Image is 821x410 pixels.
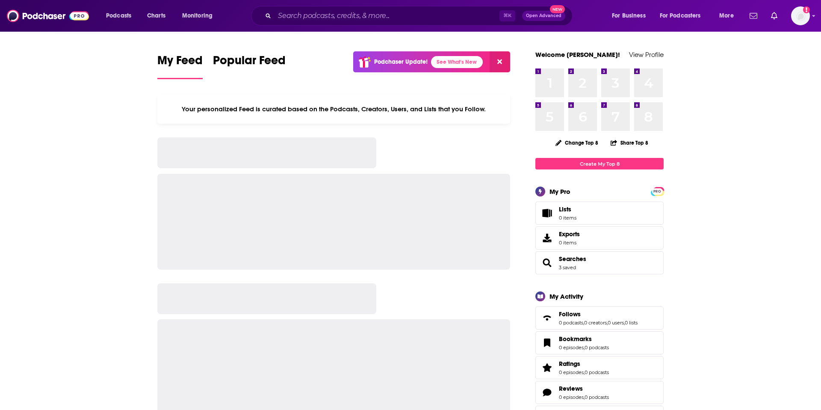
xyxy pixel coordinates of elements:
button: Change Top 8 [550,137,603,148]
a: 0 podcasts [585,369,609,375]
span: Lists [559,205,571,213]
button: open menu [654,9,713,23]
a: Searches [559,255,586,263]
a: Ratings [559,360,609,368]
a: Show notifications dropdown [746,9,761,23]
span: , [583,320,584,326]
span: ⌘ K [499,10,515,21]
span: PRO [652,188,662,195]
span: New [550,5,565,13]
span: , [624,320,625,326]
a: Follows [538,312,555,324]
span: 0 items [559,240,580,246]
span: Reviews [559,385,583,392]
button: open menu [176,9,224,23]
a: 0 podcasts [585,345,609,351]
span: Popular Feed [213,53,286,73]
span: Bookmarks [559,335,592,343]
div: My Activity [549,292,583,300]
a: Popular Feed [213,53,286,79]
span: Exports [538,232,555,244]
a: 0 episodes [559,369,584,375]
img: Podchaser - Follow, Share and Rate Podcasts [7,8,89,24]
a: PRO [652,188,662,194]
a: Reviews [559,385,609,392]
a: Bookmarks [538,337,555,349]
a: Charts [142,9,171,23]
a: 0 podcasts [585,394,609,400]
a: Exports [535,226,664,250]
a: 0 users [608,320,624,326]
span: Searches [535,251,664,274]
span: Ratings [535,356,664,379]
a: 0 creators [584,320,607,326]
span: Reviews [535,381,664,404]
span: Follows [535,306,664,330]
a: 3 saved [559,264,576,270]
span: Monitoring [182,10,213,22]
span: Lists [538,207,555,219]
button: open menu [606,9,656,23]
span: Charts [147,10,165,22]
a: Ratings [538,362,555,374]
span: For Business [612,10,646,22]
span: Open Advanced [526,14,561,18]
input: Search podcasts, credits, & more... [275,9,499,23]
div: Your personalized Feed is curated based on the Podcasts, Creators, Users, and Lists that you Follow. [157,95,510,124]
a: Searches [538,257,555,269]
button: open menu [713,9,744,23]
div: Search podcasts, credits, & more... [259,6,581,26]
span: Follows [559,310,581,318]
a: Create My Top 8 [535,158,664,169]
a: 0 podcasts [559,320,583,326]
span: 0 items [559,215,576,221]
a: Follows [559,310,638,318]
span: Podcasts [106,10,131,22]
span: Exports [559,230,580,238]
a: Reviews [538,386,555,398]
span: Ratings [559,360,580,368]
span: , [607,320,608,326]
a: Bookmarks [559,335,609,343]
a: My Feed [157,53,203,79]
span: Lists [559,205,576,213]
a: Lists [535,202,664,225]
span: My Feed [157,53,203,73]
span: Logged in as christina_epic [791,6,810,25]
a: 0 lists [625,320,638,326]
a: View Profile [629,51,664,59]
a: 0 episodes [559,345,584,351]
span: More [719,10,734,22]
button: open menu [100,9,142,23]
a: 0 episodes [559,394,584,400]
svg: Add a profile image [803,6,810,13]
span: Bookmarks [535,331,664,354]
a: Welcome [PERSON_NAME]! [535,51,620,59]
a: See What's New [431,56,483,68]
button: Share Top 8 [610,134,649,151]
img: User Profile [791,6,810,25]
button: Open AdvancedNew [522,11,565,21]
a: Show notifications dropdown [768,9,781,23]
div: My Pro [549,187,570,196]
span: For Podcasters [660,10,701,22]
button: Show profile menu [791,6,810,25]
p: Podchaser Update! [374,58,428,65]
